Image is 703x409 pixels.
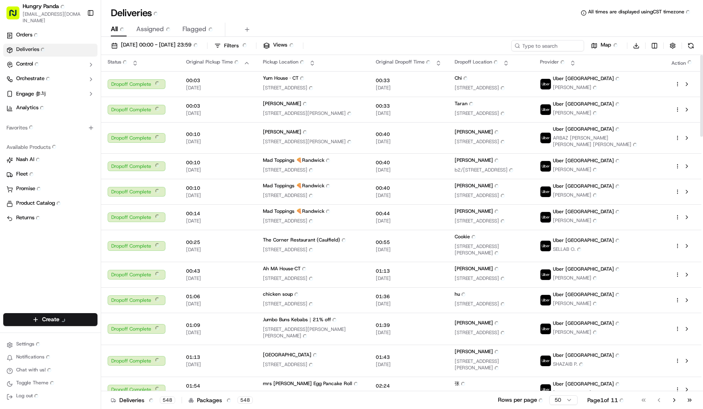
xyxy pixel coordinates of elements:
[376,131,442,138] span: 00:40
[511,40,584,51] input: Type to search
[553,217,623,226] span: [PERSON_NAME]
[376,246,442,253] span: [DATE]
[376,329,442,336] span: [DATE]
[263,352,320,360] span: [GEOGRAPHIC_DATA]
[3,29,97,42] a: Orders
[376,218,442,224] span: [DATE]
[455,380,468,389] span: 张
[16,90,46,97] span: Engage
[6,214,94,223] a: Returns
[540,241,551,251] img: uber-new-logo.jpeg
[455,110,527,119] span: [STREET_ADDRESS]
[3,365,97,377] button: Chat with us!
[455,192,527,201] span: [STREET_ADDRESS]
[540,324,551,334] img: uber-new-logo.jpeg
[671,59,695,68] div: Action
[540,295,551,305] img: uber-new-logo.jpeg
[186,103,250,109] span: 00:03
[376,322,442,328] span: 01:39
[3,121,97,134] div: Favorites
[3,212,97,225] button: Returns
[16,170,37,179] span: Fleet
[263,246,363,255] span: [STREET_ADDRESS]
[186,239,250,246] span: 00:25
[553,75,623,84] span: Uber [GEOGRAPHIC_DATA]
[601,41,620,50] span: Map
[263,75,307,84] span: Yum House · CT
[16,46,48,55] span: Deliveries
[455,233,479,242] span: Cookie
[376,210,442,217] span: 00:44
[3,102,97,115] a: Analytics
[553,266,623,275] span: Uber [GEOGRAPHIC_DATA]
[36,90,46,97] span: 参与
[376,192,442,199] span: [DATE]
[553,361,623,370] span: SHAZAIB P.
[263,59,307,68] span: Pickup Location
[540,104,551,115] img: uber-new-logo.jpeg
[186,390,250,396] span: [DATE]
[455,157,502,166] span: [PERSON_NAME]
[263,110,363,119] span: [STREET_ADDRESS][PERSON_NAME]
[553,246,623,255] span: SELLAB O.
[263,208,333,217] span: Mad Toppings 🍕Randwick
[16,31,41,40] span: Orders
[3,378,97,390] button: Toggle Theme
[455,320,502,328] span: [PERSON_NAME]
[553,84,623,93] span: [PERSON_NAME]
[455,275,527,284] span: [STREET_ADDRESS]
[186,268,250,274] span: 00:43
[16,379,57,388] span: Toggle Theme
[3,87,97,100] button: Engage 参与
[685,40,697,51] button: Refresh
[455,243,527,259] span: [STREET_ADDRESS][PERSON_NAME]
[376,77,442,84] span: 00:33
[553,135,659,150] span: ARBAZ [PERSON_NAME] [PERSON_NAME] [PERSON_NAME]
[553,291,623,300] span: Uber [GEOGRAPHIC_DATA]
[186,131,250,138] span: 00:10
[376,390,442,396] span: [DATE]
[3,391,97,403] button: Log out
[16,104,47,113] span: Analytics
[3,73,97,86] button: Orchestrate
[376,159,442,166] span: 00:40
[111,396,175,405] div: Deliveries
[263,380,361,389] span: mrs [PERSON_NAME] Egg Pancake Roll
[376,275,442,282] span: [DATE]
[3,352,97,364] button: Notifications
[263,182,333,191] span: Mad Toppings 🍕Randwick
[455,129,502,138] span: [PERSON_NAME]
[186,59,242,68] span: Original Pickup Time
[186,361,250,368] span: [DATE]
[23,2,68,11] span: Hungry Panda
[553,208,623,217] span: Uber [GEOGRAPHIC_DATA]
[540,186,551,197] img: uber-new-logo.jpeg
[224,41,249,50] span: Filters
[263,316,340,325] span: Jumbo Buns Kebabs｜21% off
[376,110,442,117] span: [DATE]
[3,141,97,154] div: Available Products
[211,40,253,51] button: Filters
[186,185,250,191] span: 00:10
[553,381,623,390] span: Uber [GEOGRAPHIC_DATA]
[553,329,623,338] span: [PERSON_NAME]
[553,192,623,201] span: [PERSON_NAME]
[237,396,253,404] div: 548
[16,199,64,208] span: Product Catalog
[540,384,551,395] img: uber-new-logo.jpeg
[263,301,363,309] span: [STREET_ADDRESS]
[263,100,310,109] span: [PERSON_NAME]
[455,138,527,147] span: [STREET_ADDRESS]
[186,192,250,199] span: [DATE]
[3,58,97,71] button: Control
[553,275,623,284] span: [PERSON_NAME]
[263,157,333,166] span: Mad Toppings 🍕Randwick
[186,354,250,360] span: 01:13
[376,185,442,191] span: 00:40
[16,392,42,401] span: Log out
[6,170,94,179] a: Fleet
[455,167,527,176] span: b2/[STREET_ADDRESS]
[455,218,527,227] span: [STREET_ADDRESS]
[3,44,97,57] a: Deliveries
[553,183,623,192] span: Uber [GEOGRAPHIC_DATA]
